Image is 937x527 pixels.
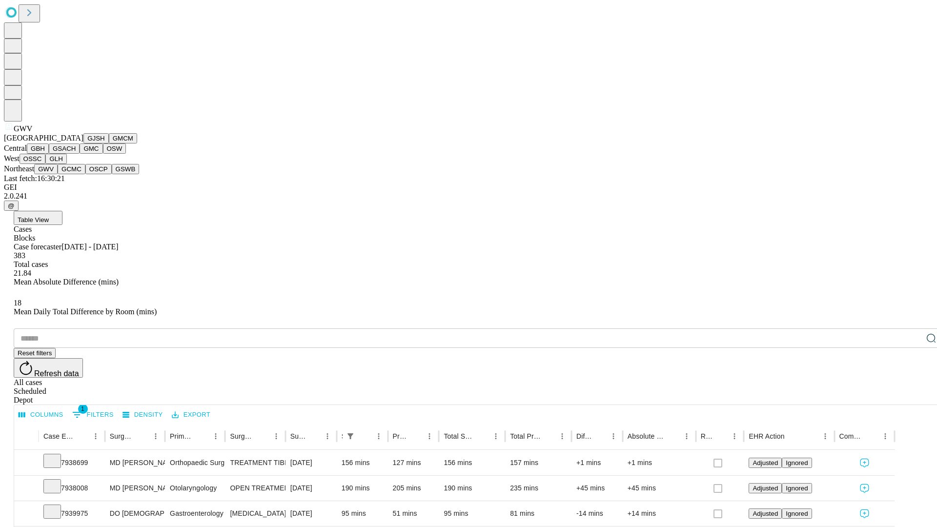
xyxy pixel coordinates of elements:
div: +14 mins [628,501,691,526]
button: Menu [818,429,832,443]
button: Sort [256,429,269,443]
div: Otolaryngology [170,476,220,501]
button: Sort [195,429,209,443]
div: MD [PERSON_NAME] Iv [PERSON_NAME] [110,450,160,475]
div: Orthopaedic Surgery [170,450,220,475]
button: GMCM [109,133,137,143]
div: [DATE] [290,450,332,475]
div: MD [PERSON_NAME] [PERSON_NAME] Md [110,476,160,501]
span: GWV [14,124,32,133]
div: +45 mins [576,476,618,501]
span: @ [8,202,15,209]
div: 127 mins [393,450,434,475]
button: Ignored [782,508,812,519]
div: 1 active filter [344,429,357,443]
div: [MEDICAL_DATA]) DIAGNOSTIC [230,501,280,526]
div: +1 mins [576,450,618,475]
div: OPEN TREATMENT COMPLICATED MALAR [MEDICAL_DATA] [230,476,280,501]
div: 156 mins [342,450,383,475]
button: Adjusted [749,483,782,493]
button: GBH [27,143,49,154]
button: Menu [89,429,102,443]
button: Show filters [70,407,116,423]
div: Case Epic Id [43,432,74,440]
button: Export [169,407,213,423]
button: Adjusted [749,458,782,468]
div: Resolved in EHR [701,432,713,440]
div: Surgeon Name [110,432,134,440]
div: 7939975 [43,501,100,526]
button: Sort [593,429,607,443]
button: Show filters [344,429,357,443]
button: GSACH [49,143,80,154]
button: OSW [103,143,126,154]
button: GLH [45,154,66,164]
span: Central [4,144,27,152]
span: 18 [14,299,21,307]
span: Ignored [786,485,808,492]
button: OSSC [20,154,46,164]
div: 190 mins [444,476,500,501]
span: Mean Absolute Difference (mins) [14,278,119,286]
div: 235 mins [510,476,567,501]
div: GEI [4,183,933,192]
div: Gastroenterology [170,501,220,526]
div: +1 mins [628,450,691,475]
div: DO [DEMOGRAPHIC_DATA][PERSON_NAME] E Do [110,501,160,526]
button: Sort [475,429,489,443]
div: Surgery Date [290,432,306,440]
span: Northeast [4,164,34,173]
button: OSCP [85,164,112,174]
span: [GEOGRAPHIC_DATA] [4,134,83,142]
div: Difference [576,432,592,440]
div: Total Predicted Duration [510,432,541,440]
button: GMC [80,143,102,154]
div: Predicted In Room Duration [393,432,408,440]
button: Sort [666,429,680,443]
button: Expand [19,480,34,497]
div: 7938699 [43,450,100,475]
button: Menu [269,429,283,443]
button: Menu [321,429,334,443]
span: Case forecaster [14,243,61,251]
button: Menu [209,429,223,443]
button: Menu [728,429,741,443]
button: Sort [135,429,149,443]
span: Adjusted [753,510,778,517]
div: +45 mins [628,476,691,501]
span: 21.84 [14,269,31,277]
button: Density [120,407,165,423]
span: Reset filters [18,349,52,357]
button: Ignored [782,483,812,493]
div: 156 mins [444,450,500,475]
span: Ignored [786,510,808,517]
button: Ignored [782,458,812,468]
button: Table View [14,211,62,225]
div: 205 mins [393,476,434,501]
button: Sort [75,429,89,443]
button: Sort [358,429,372,443]
div: TREATMENT TIBIAL FRACTURE BY INTRAMEDULLARY IMPLANT [230,450,280,475]
button: Sort [714,429,728,443]
button: GWV [34,164,58,174]
div: 95 mins [444,501,500,526]
span: [DATE] - [DATE] [61,243,118,251]
button: Refresh data [14,358,83,378]
div: 157 mins [510,450,567,475]
div: EHR Action [749,432,784,440]
button: Expand [19,455,34,472]
div: [DATE] [290,476,332,501]
button: Sort [307,429,321,443]
button: Expand [19,506,34,523]
button: Menu [878,429,892,443]
div: Primary Service [170,432,194,440]
button: Sort [865,429,878,443]
button: Menu [149,429,163,443]
span: Ignored [786,459,808,466]
button: Sort [542,429,555,443]
span: 383 [14,251,25,260]
button: Menu [607,429,620,443]
span: West [4,154,20,162]
div: Comments [839,432,864,440]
